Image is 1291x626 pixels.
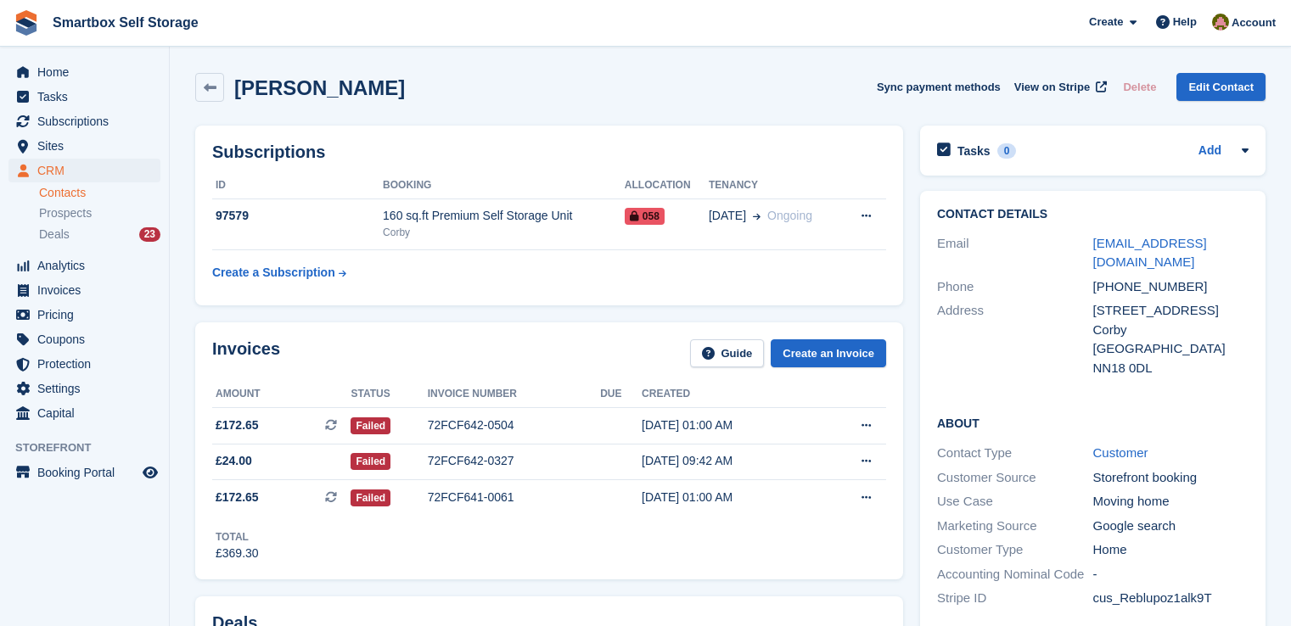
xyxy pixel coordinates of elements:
[937,277,1093,297] div: Phone
[383,172,625,199] th: Booking
[8,327,160,351] a: menu
[37,327,139,351] span: Coupons
[37,254,139,277] span: Analytics
[212,339,280,367] h2: Invoices
[216,416,259,434] span: £172.65
[37,461,139,484] span: Booking Portal
[37,85,139,109] span: Tasks
[39,226,70,243] span: Deals
[1093,321,1249,340] div: Corby
[1008,73,1110,101] a: View on Stripe
[8,109,160,133] a: menu
[937,444,1093,463] div: Contact Type
[709,207,746,225] span: [DATE]
[351,453,390,470] span: Failed
[37,60,139,84] span: Home
[1093,359,1249,378] div: NN18 0DL
[1093,236,1207,270] a: [EMAIL_ADDRESS][DOMAIN_NAME]
[15,439,169,456] span: Storefront
[1232,14,1276,31] span: Account
[937,565,1093,584] div: Accounting Nominal Code
[709,172,841,199] th: Tenancy
[39,226,160,243] a: Deals 23
[8,60,160,84] a: menu
[1176,73,1266,101] a: Edit Contact
[37,401,139,425] span: Capital
[1089,14,1123,31] span: Create
[37,109,139,133] span: Subscriptions
[1116,73,1163,101] button: Delete
[937,234,1093,272] div: Email
[1093,540,1249,560] div: Home
[216,529,259,545] div: Total
[937,492,1093,511] div: Use Case
[428,416,601,434] div: 72FCF642-0504
[8,278,160,302] a: menu
[234,76,405,99] h2: [PERSON_NAME]
[997,143,1017,159] div: 0
[8,85,160,109] a: menu
[14,10,39,36] img: stora-icon-8386f47178a22dfd0bd8f6a31ec36ba5ce8667c1dd55bd0f319d3a0aa187defe.svg
[8,377,160,400] a: menu
[937,301,1093,377] div: Address
[212,172,383,199] th: ID
[39,205,92,221] span: Prospects
[642,416,817,434] div: [DATE] 01:00 AM
[216,489,259,506] span: £172.65
[937,589,1093,608] div: Stripe ID
[212,381,351,408] th: Amount
[216,452,252,470] span: £24.00
[937,517,1093,536] div: Marketing Source
[383,225,625,240] div: Corby
[957,143,991,159] h2: Tasks
[877,73,1001,101] button: Sync payment methods
[37,159,139,182] span: CRM
[642,381,817,408] th: Created
[212,264,335,282] div: Create a Subscription
[771,339,886,367] a: Create an Invoice
[1093,565,1249,584] div: -
[37,278,139,302] span: Invoices
[351,381,427,408] th: Status
[37,303,139,327] span: Pricing
[212,257,346,288] a: Create a Subscription
[8,461,160,484] a: menu
[8,401,160,425] a: menu
[600,381,642,408] th: Due
[642,489,817,506] div: [DATE] 01:00 AM
[8,159,160,182] a: menu
[428,489,601,506] div: 72FCF641-0061
[216,545,259,562] div: £369.30
[8,303,160,327] a: menu
[1093,517,1249,536] div: Google search
[1093,277,1249,297] div: [PHONE_NUMBER]
[690,339,765,367] a: Guide
[1212,14,1229,31] img: Alex Selenitsas
[428,381,601,408] th: Invoice number
[212,207,383,225] div: 97579
[37,377,139,400] span: Settings
[937,468,1093,488] div: Customer Source
[8,254,160,277] a: menu
[351,417,390,434] span: Failed
[1014,79,1090,96] span: View on Stripe
[1093,492,1249,511] div: Moving home
[1198,142,1221,161] a: Add
[937,208,1249,221] h2: Contact Details
[46,8,205,36] a: Smartbox Self Storage
[1173,14,1197,31] span: Help
[428,452,601,470] div: 72FCF642-0327
[1093,589,1249,608] div: cus_Reblupoz1alk9T
[383,207,625,225] div: 160 sq.ft Premium Self Storage Unit
[1093,301,1249,321] div: [STREET_ADDRESS]
[39,185,160,201] a: Contacts
[937,414,1249,431] h2: About
[39,204,160,222] a: Prospects
[1093,468,1249,488] div: Storefront booking
[1093,339,1249,359] div: [GEOGRAPHIC_DATA]
[212,143,886,162] h2: Subscriptions
[937,540,1093,560] div: Customer Type
[351,489,390,506] span: Failed
[8,134,160,158] a: menu
[139,227,160,242] div: 23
